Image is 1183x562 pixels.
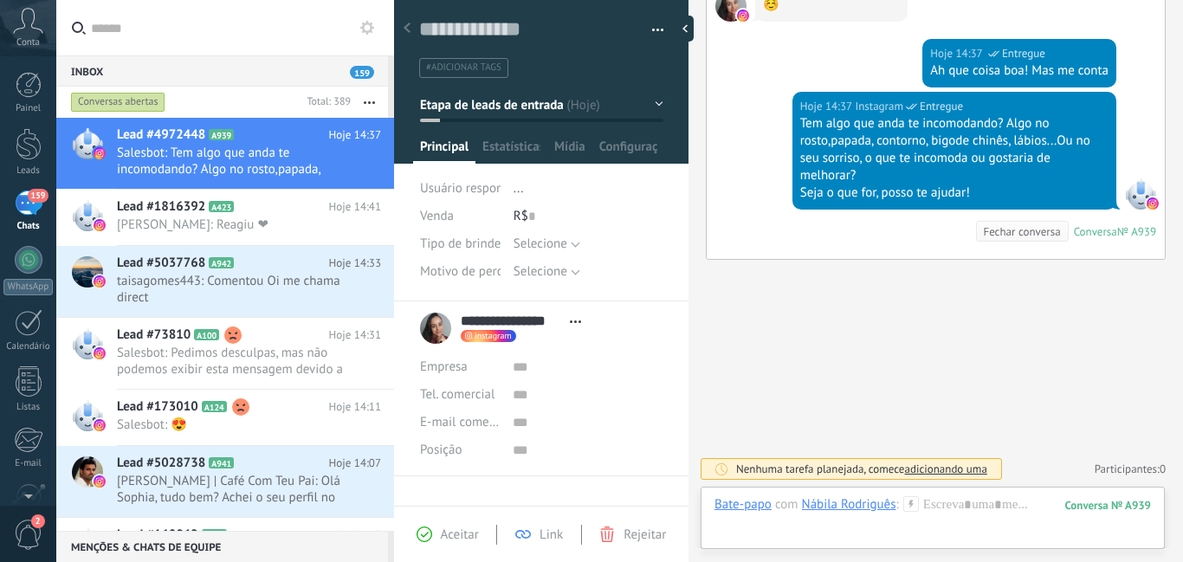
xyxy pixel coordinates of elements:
[117,526,198,544] span: Lead #160862
[1147,197,1159,210] img: instagram.svg
[514,236,567,252] span: Selecione
[117,455,205,472] span: Lead #5028738
[441,526,479,543] span: Aceitar
[930,45,986,62] div: Hoje 14:37
[3,103,54,114] div: Painel
[202,401,227,412] span: A124
[3,165,54,177] div: Leads
[329,198,381,216] span: Hoje 14:41
[420,265,510,278] span: Motivo de perda
[420,409,500,436] button: E-mail comercial
[329,455,381,472] span: Hoje 14:07
[420,139,469,164] span: Principal
[350,66,374,79] span: 159
[420,386,495,403] span: Tel. comercial
[800,184,1109,202] div: Seja o que for, posso te ajudar!
[329,126,381,144] span: Hoje 14:37
[56,318,394,389] a: Lead #73810 A100 Hoje 14:31 Salesbot: Pedimos desculpas, mas não podemos exibir esta mensagem dev...
[800,98,856,115] div: Hoje 14:37
[16,37,40,48] span: Conta
[94,419,106,431] img: instagram.svg
[56,246,394,317] a: Lead #5037768 A942 Hoje 14:33 taisagomes443: Comentou Oi me chama direct
[56,190,394,245] a: Lead #1816392 A423 Hoje 14:41 [PERSON_NAME]: Reagiu ❤
[420,353,500,381] div: Empresa
[426,61,501,74] span: #adicionar tags
[482,139,540,164] span: Estatísticas
[56,390,394,445] a: Lead #173010 A124 Hoje 14:11 Salesbot: 😍
[117,273,348,306] span: taisagomes443: Comentou Oi me chama direct
[300,94,351,111] div: Total: 389
[117,417,348,433] span: Salesbot: 😍
[540,526,563,543] span: Link
[737,10,749,22] img: instagram.svg
[800,115,1109,184] div: Tem algo que anda te incomodando? Algo no rosto,papada, contorno, bigode chinês, lábios...Ou no s...
[117,145,348,178] span: Salesbot: Tem algo que anda te incomodando? Algo no rosto,papada, contorno, bigode chinês, lábios...
[194,329,219,340] span: A100
[3,458,54,469] div: E-mail
[420,436,500,464] div: Posição
[420,230,501,258] div: Tipo de brinde
[920,98,963,115] span: Entregue
[202,529,227,540] span: A140
[855,98,903,115] span: Instagram
[117,255,205,272] span: Lead #5037768
[209,129,234,140] span: A939
[420,175,501,203] div: Usuário responsável
[94,275,106,287] img: instagram.svg
[94,147,106,159] img: instagram.svg
[329,398,381,416] span: Hoje 14:11
[94,475,106,488] img: instagram.svg
[1160,462,1166,476] span: 0
[904,462,986,476] span: adicionando uma
[117,345,348,378] span: Salesbot: Pedimos desculpas, mas não podemos exibir esta mensagem devido a restrições do Instagra...
[1074,224,1117,239] div: Conversa
[56,446,394,517] a: Lead #5028738 A941 Hoje 14:07 [PERSON_NAME] | Café Com Teu Pai: Olá Sophia, tudo bem? Achei o seu...
[514,203,663,230] div: R$
[775,496,798,514] span: com
[514,230,580,258] button: Selecione
[420,203,501,230] div: Venda
[514,258,580,286] button: Selecione
[117,198,205,216] span: Lead #1816392
[209,201,234,212] span: A423
[514,263,567,280] span: Selecione
[56,118,394,189] a: Lead #4972448 A939 Hoje 14:37 Salesbot: Tem algo que anda te incomodando? Algo no rosto,papada, c...
[3,402,54,413] div: Listas
[420,258,501,286] div: Motivo de perda
[31,514,45,528] span: 2
[514,180,524,197] span: ...
[475,332,512,340] span: instagram
[420,237,501,250] span: Tipo de brinde
[209,457,234,468] span: A941
[1125,178,1156,210] span: Instagram
[554,139,585,164] span: Mídia
[28,189,48,203] span: 159
[3,341,54,352] div: Calendário
[209,257,234,268] span: A942
[1095,462,1166,476] a: Participantes:0
[624,526,666,543] span: Rejeitar
[599,139,657,164] span: Configurações
[802,496,896,512] div: Nábila Rodriguês
[56,531,388,562] div: Menções & Chats de equipe
[117,216,348,233] span: [PERSON_NAME]: Reagiu ❤
[420,208,454,224] span: Venda
[329,255,381,272] span: Hoje 14:33
[676,16,694,42] div: ocultar
[930,62,1109,80] div: Ah que coisa boa! Mas me conta
[3,279,53,295] div: WhatsApp
[94,219,106,231] img: instagram.svg
[736,462,987,476] div: Nenhuma tarefa planejada, comece
[1117,224,1156,239] div: № A939
[1065,498,1151,513] div: 939
[94,347,106,359] img: instagram.svg
[117,398,198,416] span: Lead #173010
[329,526,381,544] span: Hoje 13:50
[117,126,205,144] span: Lead #4972448
[117,473,348,506] span: [PERSON_NAME] | Café Com Teu Pai: Olá Sophia, tudo bem? Achei o seu perfil no explorar e acabei g...
[3,221,54,232] div: Chats
[71,92,165,113] div: Conversas abertas
[420,414,513,430] span: E-mail comercial
[420,443,462,456] span: Posição
[117,326,191,344] span: Lead #73810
